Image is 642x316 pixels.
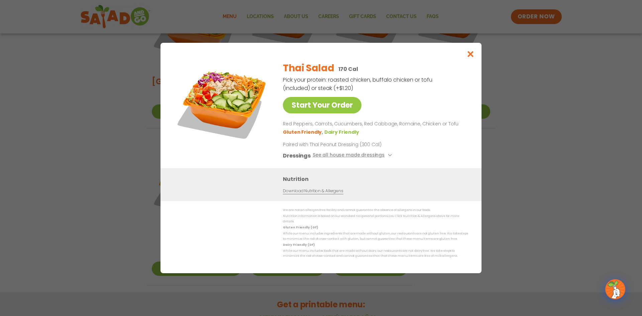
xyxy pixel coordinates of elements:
p: While our menu includes foods that are made without dairy, our restaurants are not dairy free. We... [283,248,468,259]
button: See all house made dressings [313,151,394,160]
p: Red Peppers, Carrots, Cucumbers, Red Cabbage, Romaine, Chicken or Tofu [283,120,465,128]
img: wpChatIcon [606,280,625,299]
a: Download Nutrition & Allergens [283,188,343,194]
img: Featured product photo for Thai Salad [176,56,269,150]
p: While our menu includes ingredients that are made without gluten, our restaurants are not gluten ... [283,231,468,241]
a: Start Your Order [283,97,361,113]
p: 170 Cal [338,65,358,73]
h3: Dressings [283,151,311,160]
li: Dairy Friendly [324,129,360,136]
strong: Gluten Friendly (GF) [283,225,318,229]
p: We are not an allergen free facility and cannot guarantee the absence of allergens in our foods. [283,208,468,213]
p: Nutrition information is based on our standard recipes and portion sizes. Click Nutrition & Aller... [283,214,468,224]
h3: Nutrition [283,175,471,183]
p: Pick your protein: roasted chicken, buffalo chicken or tofu (included) or steak (+$1.20) [283,76,433,92]
p: Paired with Thai Peanut Dressing (300 Cal) [283,141,407,148]
h2: Thai Salad [283,61,334,75]
li: Gluten Friendly [283,129,324,136]
button: Close modal [460,43,481,65]
strong: Dairy Friendly (DF) [283,243,314,247]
